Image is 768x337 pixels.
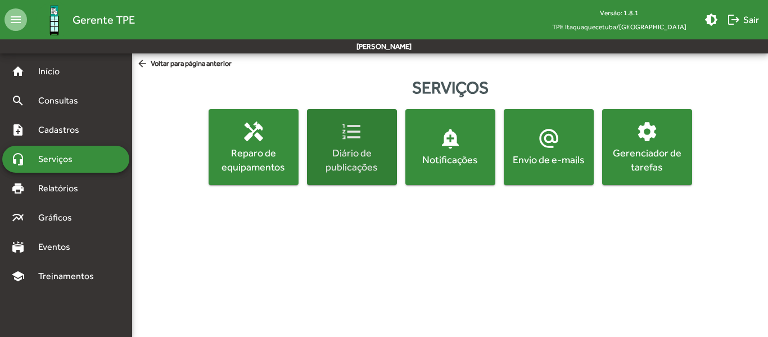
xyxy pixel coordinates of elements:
[11,94,25,107] mat-icon: search
[31,182,93,195] span: Relatórios
[405,109,495,185] button: Notificações
[604,146,690,174] div: Gerenciador de tarefas
[11,152,25,166] mat-icon: headset_mic
[4,8,27,31] mat-icon: menu
[31,152,88,166] span: Serviços
[506,152,591,167] div: Envio de e-mails
[408,152,493,167] div: Notificações
[242,120,265,143] mat-icon: handyman
[636,120,658,143] mat-icon: settings
[504,109,594,185] button: Envio de e-mails
[209,109,299,185] button: Reparo de equipamentos
[137,58,151,70] mat-icon: arrow_back
[543,6,695,20] div: Versão: 1.8.1
[727,13,740,26] mat-icon: logout
[27,2,135,38] a: Gerente TPE
[132,75,768,100] div: Serviços
[211,146,296,174] div: Reparo de equipamentos
[11,182,25,195] mat-icon: print
[11,123,25,137] mat-icon: note_add
[439,127,462,150] mat-icon: add_alert
[137,58,232,70] span: Voltar para página anterior
[11,65,25,78] mat-icon: home
[602,109,692,185] button: Gerenciador de tarefas
[537,127,560,150] mat-icon: alternate_email
[543,20,695,34] span: TPE Itaquaquecetuba/[GEOGRAPHIC_DATA]
[31,94,93,107] span: Consultas
[341,120,363,143] mat-icon: format_list_numbered
[309,146,395,174] div: Diário de publicações
[36,2,73,38] img: Logo
[704,13,718,26] mat-icon: brightness_medium
[31,123,94,137] span: Cadastros
[31,65,76,78] span: Início
[727,10,759,30] span: Sair
[73,11,135,29] span: Gerente TPE
[307,109,397,185] button: Diário de publicações
[722,10,764,30] button: Sair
